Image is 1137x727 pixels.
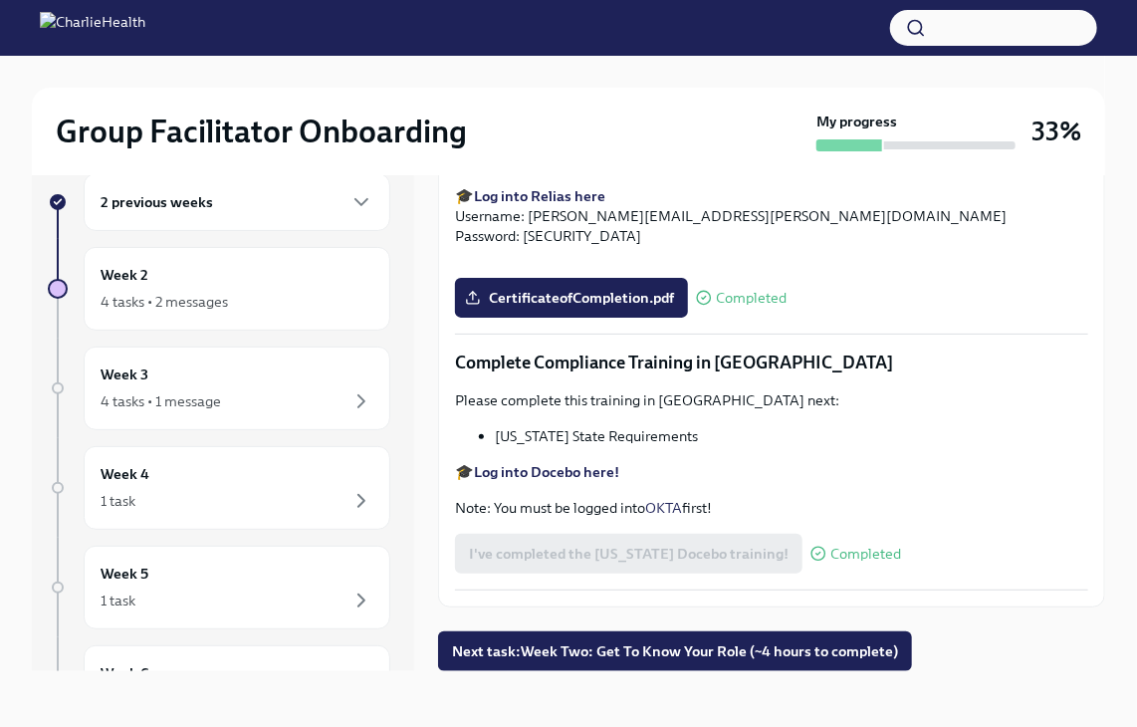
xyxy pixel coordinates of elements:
div: 4 tasks • 2 messages [101,292,228,312]
a: Week 41 task [48,446,390,530]
button: Next task:Week Two: Get To Know Your Role (~4 hours to complete) [438,631,912,671]
p: 🎓 [455,462,1088,482]
div: 1 task [101,491,135,511]
span: CertificateofCompletion.pdf [469,288,674,308]
h6: Week 6 [101,662,149,684]
h6: Week 3 [101,363,148,385]
div: 4 tasks • 1 message [101,391,221,411]
strong: My progress [816,112,897,131]
a: OKTA [645,499,682,517]
p: Note: You must be logged into first! [455,498,1088,518]
div: 2 previous weeks [84,173,390,231]
h2: Group Facilitator Onboarding [56,112,467,151]
p: Please complete this training in [GEOGRAPHIC_DATA] next: [455,390,1088,410]
li: [US_STATE] State Requirements [495,426,1088,446]
a: Log into Docebo here! [474,463,619,481]
a: Log into Relias here [474,187,605,205]
span: Next task : Week Two: Get To Know Your Role (~4 hours to complete) [452,641,898,661]
a: Week 34 tasks • 1 message [48,347,390,430]
a: Week 24 tasks • 2 messages [48,247,390,331]
h6: Week 2 [101,264,148,286]
div: 1 task [101,591,135,610]
h6: Week 5 [101,563,148,585]
h6: 2 previous weeks [101,191,213,213]
img: CharlieHealth [40,12,145,44]
span: Completed [830,547,901,562]
span: Completed [716,291,787,306]
h6: Week 4 [101,463,149,485]
p: 🎓 Username: [PERSON_NAME][EMAIL_ADDRESS][PERSON_NAME][DOMAIN_NAME] Password: [SECURITY_DATA] [455,186,1088,246]
p: Complete Compliance Training in [GEOGRAPHIC_DATA] [455,351,1088,374]
h3: 33% [1031,114,1081,149]
label: CertificateofCompletion.pdf [455,278,688,318]
a: Week 51 task [48,546,390,629]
